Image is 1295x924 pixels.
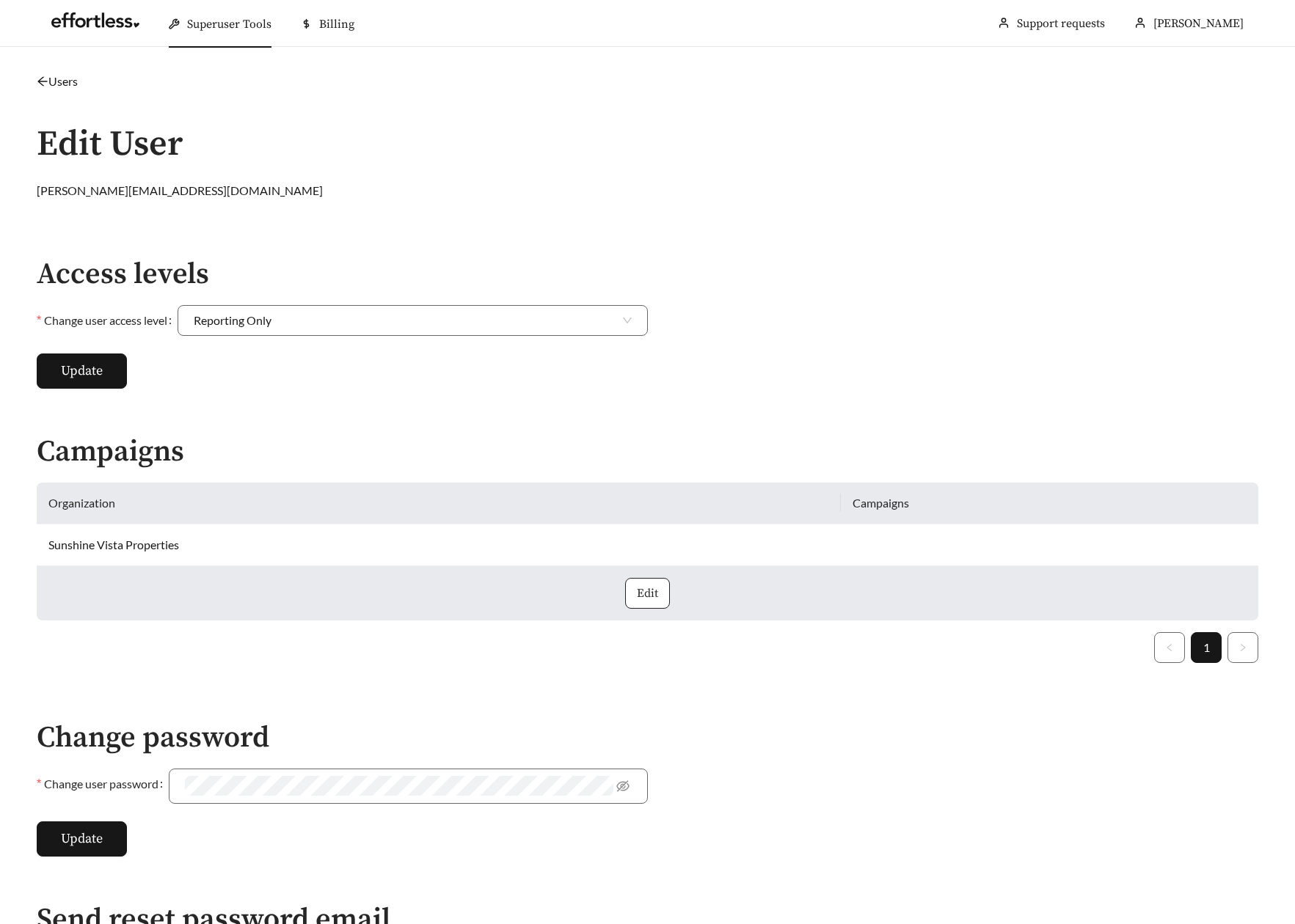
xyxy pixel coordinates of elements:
span: right [1239,643,1247,652]
h1: Edit User [37,125,1258,164]
button: Update [37,821,127,857]
h2: Campaigns [37,436,1258,468]
span: [PERSON_NAME] [1153,16,1244,31]
button: right [1227,632,1258,663]
span: Superuser Tools [187,17,271,32]
li: 1 [1191,632,1222,663]
span: Update [61,361,103,381]
span: Edit [637,584,658,602]
label: Change user access level [37,305,178,336]
a: Support requests [1017,16,1105,31]
button: Edit [625,578,670,609]
span: left [1165,643,1174,652]
button: left [1154,632,1185,663]
a: 1 [1192,633,1221,662]
span: Reporting Only [194,306,631,335]
th: Campaigns [841,483,1258,524]
span: eye-invisible [616,780,630,793]
span: Billing [319,17,354,32]
div: [PERSON_NAME][EMAIL_ADDRESS][DOMAIN_NAME] [37,182,1258,199]
h2: Change password [37,722,648,754]
li: Next Page [1227,632,1258,663]
td: Sunshine Vista Properties [37,524,841,566]
span: Update [61,829,103,848]
th: Organization [37,483,841,524]
a: arrow-leftUsers [37,74,78,88]
button: Update [37,353,127,389]
span: arrow-left [37,76,48,87]
h2: Access levels [37,258,648,290]
li: Previous Page [1154,632,1185,663]
label: Change user password [37,769,169,799]
input: Change user password [185,776,613,796]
